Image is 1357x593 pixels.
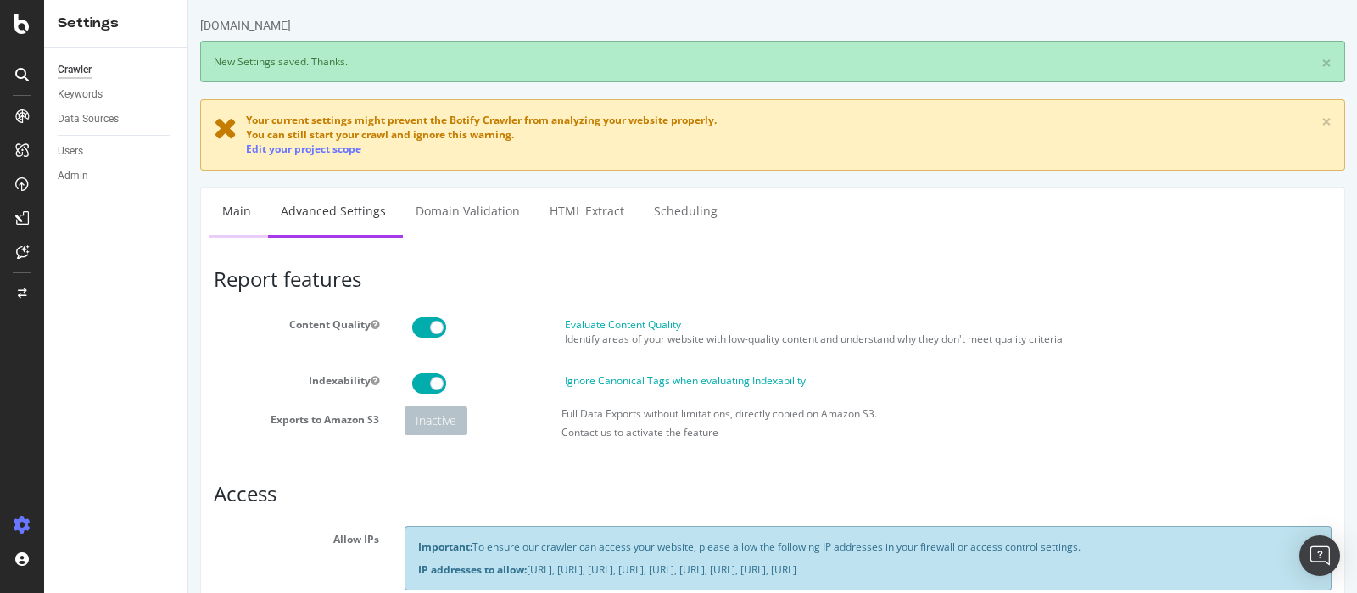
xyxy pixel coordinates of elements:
[12,17,103,34] div: [DOMAIN_NAME]
[13,526,204,546] label: Allow IPs
[373,425,1143,439] p: Contact us to activate the feature
[25,483,1143,505] h3: Access
[377,332,1143,346] p: Identify areas of your website with low-quality content and understand why they don't meet qualit...
[58,127,326,142] span: You can still start your crawl and ignore this warning.
[349,188,449,235] a: HTML Extract
[58,143,176,160] a: Users
[25,268,1143,290] h3: Report features
[58,61,92,79] div: Crawler
[58,14,174,33] div: Settings
[13,311,204,332] label: Content Quality
[230,562,338,577] strong: IP addresses to allow:
[58,61,176,79] a: Crawler
[215,188,344,235] a: Domain Validation
[182,317,191,332] button: Content Quality
[58,110,119,128] div: Data Sources
[230,562,1130,577] p: [URL], [URL], [URL], [URL], [URL], [URL], [URL], [URL], [URL]
[230,540,284,554] strong: Important:
[13,367,204,388] label: Indexability
[58,113,528,127] span: Your current settings might prevent the Botify Crawler from analyzing your website properly.
[377,373,617,388] label: Ignore Canonical Tags when evaluating Indexability
[12,41,1157,82] div: New Settings saved. Thanks.
[1299,535,1340,576] div: Open Intercom Messenger
[13,406,204,427] label: Exports to Amazon S3
[373,406,689,421] label: Full Data Exports without limitations, directly copied on Amazon S3.
[58,143,83,160] div: Users
[58,86,103,103] div: Keywords
[58,142,173,156] a: Edit your project scope
[1133,113,1143,131] a: ×
[58,86,176,103] a: Keywords
[230,540,1130,554] p: To ensure our crawler can access your website, please allow the following IP addresses in your fi...
[80,188,210,235] a: Advanced Settings
[1133,54,1143,72] a: ×
[21,188,75,235] a: Main
[216,406,279,435] div: Inactive
[58,167,176,185] a: Admin
[58,167,88,185] div: Admin
[453,188,542,235] a: Scheduling
[182,373,191,388] button: Indexability
[58,110,176,128] a: Data Sources
[377,317,493,332] label: Evaluate Content Quality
